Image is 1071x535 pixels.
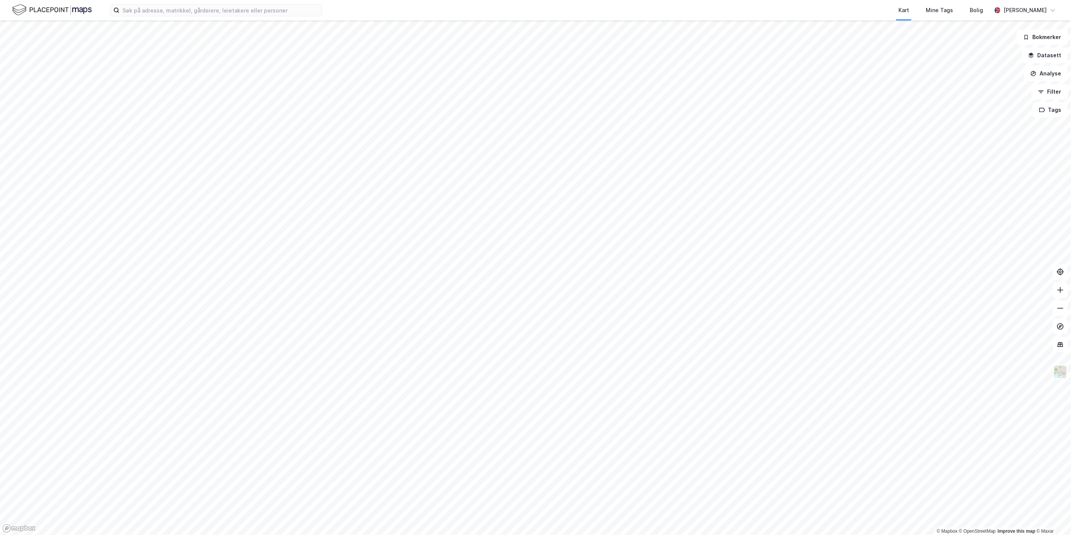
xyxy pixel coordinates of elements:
[937,529,958,534] a: Mapbox
[959,529,996,534] a: OpenStreetMap
[1022,48,1068,63] button: Datasett
[119,5,322,16] input: Søk på adresse, matrikkel, gårdeiere, leietakere eller personer
[1003,6,1047,15] div: [PERSON_NAME]
[1017,30,1068,45] button: Bokmerker
[926,6,953,15] div: Mine Tags
[1053,365,1068,379] img: Z
[1032,84,1068,99] button: Filter
[1033,499,1071,535] iframe: Chat Widget
[12,3,92,17] img: logo.f888ab2527a4732fd821a326f86c7f29.svg
[998,529,1035,534] a: Improve this map
[970,6,983,15] div: Bolig
[1024,66,1068,81] button: Analyse
[1033,102,1068,118] button: Tags
[898,6,909,15] div: Kart
[2,524,36,533] a: Mapbox homepage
